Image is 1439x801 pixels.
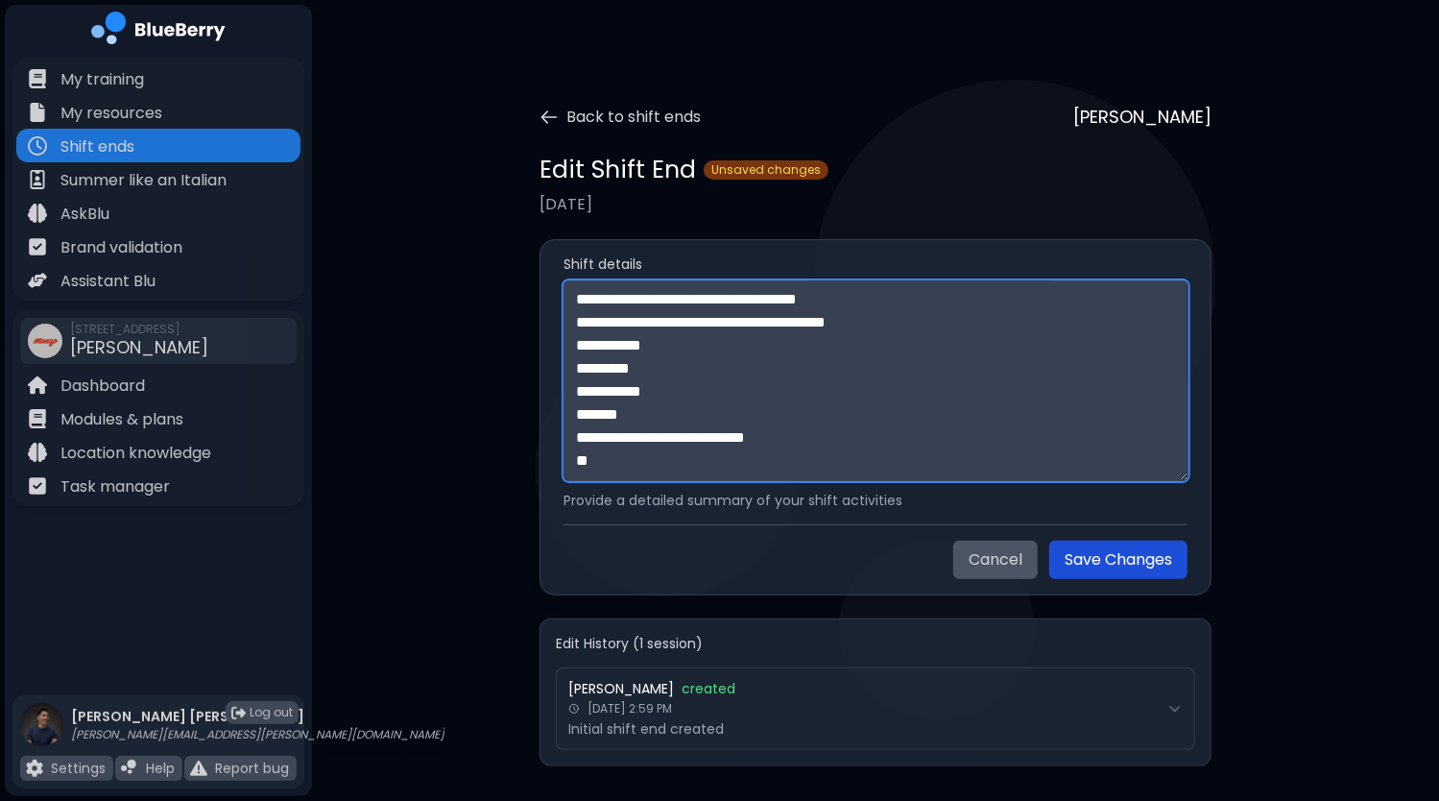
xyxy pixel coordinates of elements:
p: [DATE] [540,193,1211,216]
img: file icon [28,237,47,256]
button: Save Changes [1049,541,1187,579]
p: Dashboard [60,375,145,398]
h1: Edit Shift End [540,154,696,185]
img: file icon [28,103,47,122]
h4: Edit History ( 1 session ) [556,635,1195,652]
p: Location knowledge [60,442,211,465]
img: file icon [28,69,47,88]
img: file icon [28,204,47,223]
p: Assistant Blu [60,270,156,293]
img: file icon [28,409,47,428]
img: file icon [28,476,47,496]
span: [STREET_ADDRESS] [70,322,208,337]
p: [PERSON_NAME] [PERSON_NAME] [71,708,444,725]
button: Back to shift ends [540,106,701,129]
p: My resources [60,102,162,125]
p: [PERSON_NAME] [1073,104,1211,131]
img: file icon [28,376,47,395]
p: Task manager [60,475,170,498]
img: file icon [28,136,47,156]
img: file icon [28,170,47,189]
p: Shift ends [60,135,134,158]
img: company thumbnail [28,324,62,358]
img: file icon [26,760,43,777]
img: logout [231,706,246,720]
button: Cancel [953,541,1038,579]
span: Unsaved changes [704,160,828,180]
img: company logo [91,12,226,51]
span: [PERSON_NAME] [70,335,208,359]
p: Help [146,760,175,777]
p: Modules & plans [60,408,183,431]
p: [PERSON_NAME][EMAIL_ADDRESS][PERSON_NAME][DOMAIN_NAME] [71,727,444,742]
span: Log out [250,705,293,720]
img: file icon [28,271,47,290]
p: Initial shift end created [568,720,1160,738]
img: file icon [190,760,207,777]
p: My training [60,68,144,91]
p: AskBlu [60,203,109,226]
img: file icon [121,760,138,777]
p: Brand validation [60,236,182,259]
p: Report bug [215,760,289,777]
p: Provide a detailed summary of your shift activities [564,492,1187,509]
p: Summer like an Italian [60,169,227,192]
label: Shift details [564,255,1187,273]
span: created [682,680,735,697]
p: Settings [51,760,106,777]
img: profile photo [20,703,63,765]
span: [DATE] 2:59 PM [588,701,672,716]
span: [PERSON_NAME] [568,680,674,697]
img: file icon [28,443,47,462]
